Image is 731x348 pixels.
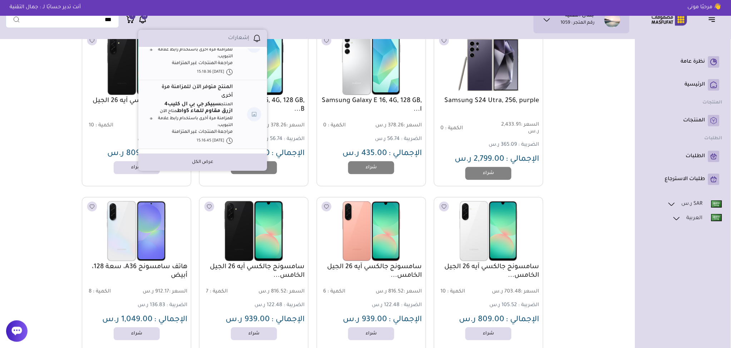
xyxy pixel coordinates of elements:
[138,15,147,24] a: 14
[89,123,94,129] span: 10
[401,303,422,308] span: الضريبة :
[321,263,422,280] a: سامسونج جالكسي آيه 26 الجيل الخامس...
[169,289,187,295] span: السعر :
[489,142,517,148] span: 365.09 ر.س
[455,155,505,164] span: 2,799.00 ر.س
[164,102,233,114] strong: سبيكر جي بي ال كليب4 ازرق مقاوم للماء 5واط
[228,34,249,42] p: إشعارات
[441,289,446,295] span: 10
[86,263,187,280] a: هاتف سامسونج A36، سعة 128، أبيض
[459,316,505,324] span: 809.00 ر.س
[271,316,305,324] span: الإجمالي :
[561,20,595,27] p: رقم المتجر : 1059
[521,289,539,295] span: السعر :
[647,151,720,162] a: الطلبات
[114,327,160,340] a: شراء
[210,289,228,295] span: الكمية :
[203,201,304,261] img: 2025-05-26-6834572a61bdf.png
[197,136,224,145] p: [DATE] 15:16:45
[438,97,539,105] a: Samsung S24 Utra, 256, purple
[348,327,394,340] a: شراء
[448,289,465,295] span: الكمية :
[102,316,153,324] span: 1,049.00 ر.س
[107,150,153,158] span: 809.00 ر.س
[137,289,187,295] span: 912.17 ر.س
[372,303,400,308] span: 122.48 ر.س
[328,289,346,295] span: الكمية :
[154,60,233,67] a: مراجعة المنتجات غير المتزامنة
[132,13,133,19] span: 1
[401,136,422,142] span: الضريبة :
[519,142,539,148] span: الضريبة :
[321,201,422,261] img: 2025-05-26-68345656c37ab.png
[375,136,400,142] span: 56.74 ر.س
[154,129,233,135] a: مراجعة المنتجات غير المتزامنة
[438,263,539,280] a: سامسونج جالكسي آيه 26 الجيل الخامس...
[89,289,92,295] span: 8
[343,150,387,158] span: 435.00 ر.س
[255,122,305,129] span: 378.26 ر.س
[667,199,722,209] a: SAR ر.س
[489,122,539,135] span: 2,433.91 ر.س
[672,214,722,223] a: العربية
[647,174,720,185] a: طلبات الاسترجاع
[321,97,422,114] a: Samsung Galaxy E 16, 4G, 128 GB, l...
[683,117,705,124] p: المنتجات
[226,316,270,324] span: 939.00 ر.س
[114,161,160,174] a: شراء
[4,4,86,11] p: أنت تدير حسابًا لـ : جمال التقنية
[348,161,394,174] a: شراء
[465,327,512,340] a: شراء
[258,136,282,142] span: 56.74 ر.س
[86,201,187,261] img: 2025-05-19-682b2cc027d05.png
[271,150,305,158] span: الإجمالي :
[203,263,305,280] a: سامسونج جالكسي آيه 26 الجيل الخامس...
[286,123,305,129] span: السعر :
[343,316,387,324] span: 939.00 ر.س
[681,58,705,66] p: نظرة عامة
[323,123,327,129] span: 0
[372,122,422,129] span: 378.26 ر.س
[206,289,208,295] span: 7
[647,79,720,91] a: الرئيسية
[192,159,213,165] a: عرض الكل
[685,81,705,88] p: الرئيسية
[465,167,512,180] a: شراء
[705,136,722,141] strong: الطلبات
[167,303,187,308] span: الضريبة :
[372,289,422,295] span: 816.52 ر.س
[441,126,444,131] span: 0
[138,136,165,142] span: 105.52 ر.س
[154,33,233,67] p: المنتج متاح الآن للمزامنة مرة أخرى باستخدام رابط علامة التبويب:
[682,4,727,11] p: 👋 مرحبًا مونى
[438,201,539,261] img: 2025-05-26-6834551f8d96d.png
[686,153,705,160] p: الطلبات
[143,13,146,19] span: 14
[255,303,282,308] span: 122.48 ر.س
[284,136,305,142] span: الضريبة :
[489,289,539,295] span: 703.48 ر.س
[86,35,187,95] img: 2025-05-26-683454003360f.png
[438,35,539,95] img: 2025-05-20-682c5cd4e9df6.png
[95,123,113,129] span: الكمية :
[286,289,305,295] span: السعر :
[321,35,422,95] img: 2025-05-19-682b37aa2516b.png
[647,56,720,68] a: نظرة عامة
[126,15,135,24] a: 1
[506,316,539,324] span: الإجمالي :
[647,13,692,26] img: Logo
[150,83,233,100] a: المنتج متوفر الآن للمزامنة مرة أخرى
[389,316,422,324] span: الإجمالي :
[404,123,422,129] span: السعر :
[490,303,517,308] span: 105.52 ر.س
[255,289,305,295] span: 816.52 ر.س
[247,107,261,121] img: image-place-holder.png
[389,150,422,158] span: الإجمالي :
[86,97,187,114] a: سامسونج جالكسي آيه 26 الجيل الخامس...
[506,155,539,164] span: الإجمالي :
[703,100,722,105] strong: المنتجات
[647,115,720,126] a: المنتجات
[604,11,621,28] img: جمال التقنية
[519,303,539,308] span: الضريبة :
[323,289,326,295] span: 6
